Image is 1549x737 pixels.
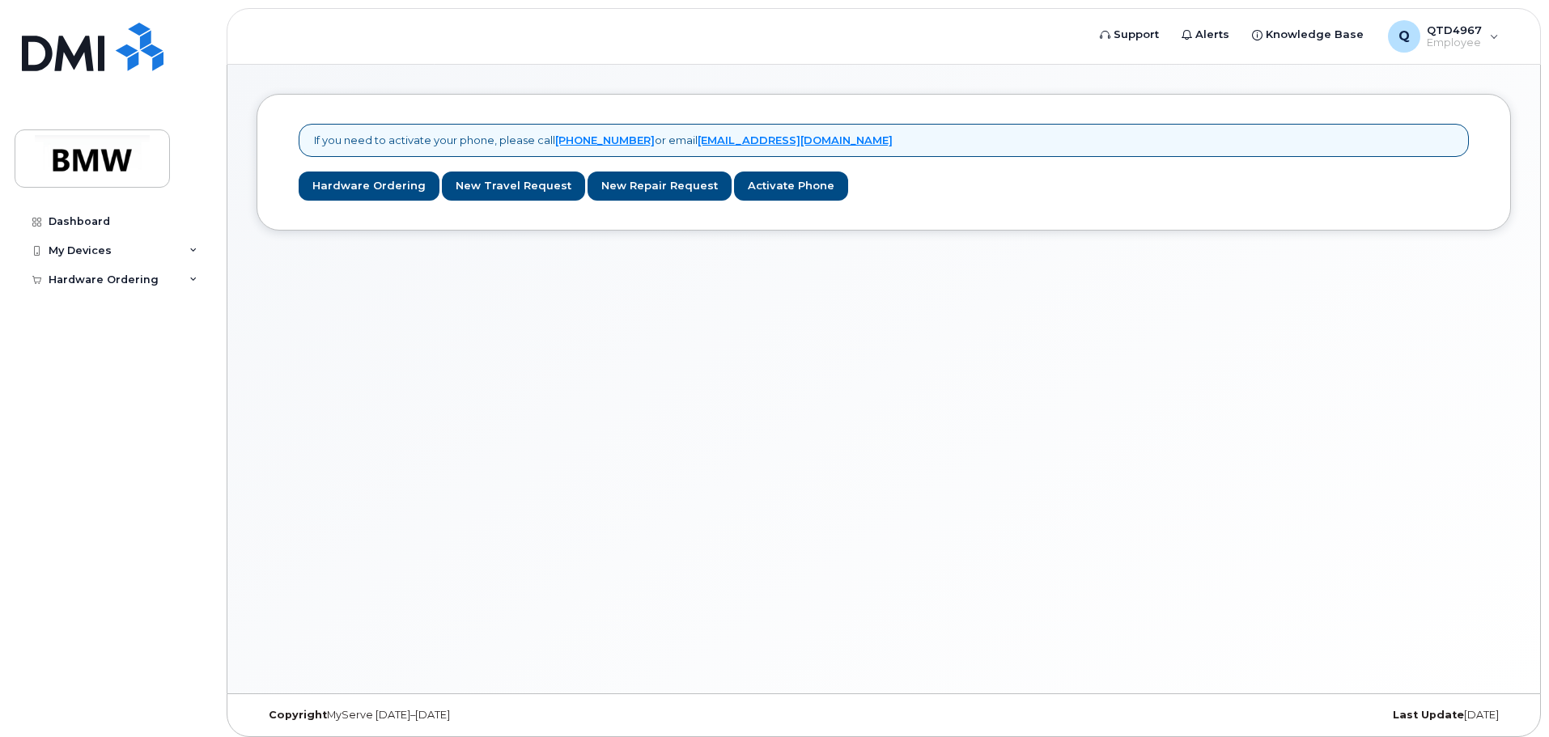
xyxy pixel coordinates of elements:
strong: Last Update [1393,709,1464,721]
a: New Repair Request [588,172,732,201]
a: New Travel Request [442,172,585,201]
a: [EMAIL_ADDRESS][DOMAIN_NAME] [698,133,893,146]
a: Hardware Ordering [299,172,439,201]
a: [PHONE_NUMBER] [555,133,655,146]
div: [DATE] [1093,709,1511,722]
strong: Copyright [269,709,327,721]
p: If you need to activate your phone, please call or email [314,133,893,148]
a: Activate Phone [734,172,848,201]
div: MyServe [DATE]–[DATE] [257,709,675,722]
